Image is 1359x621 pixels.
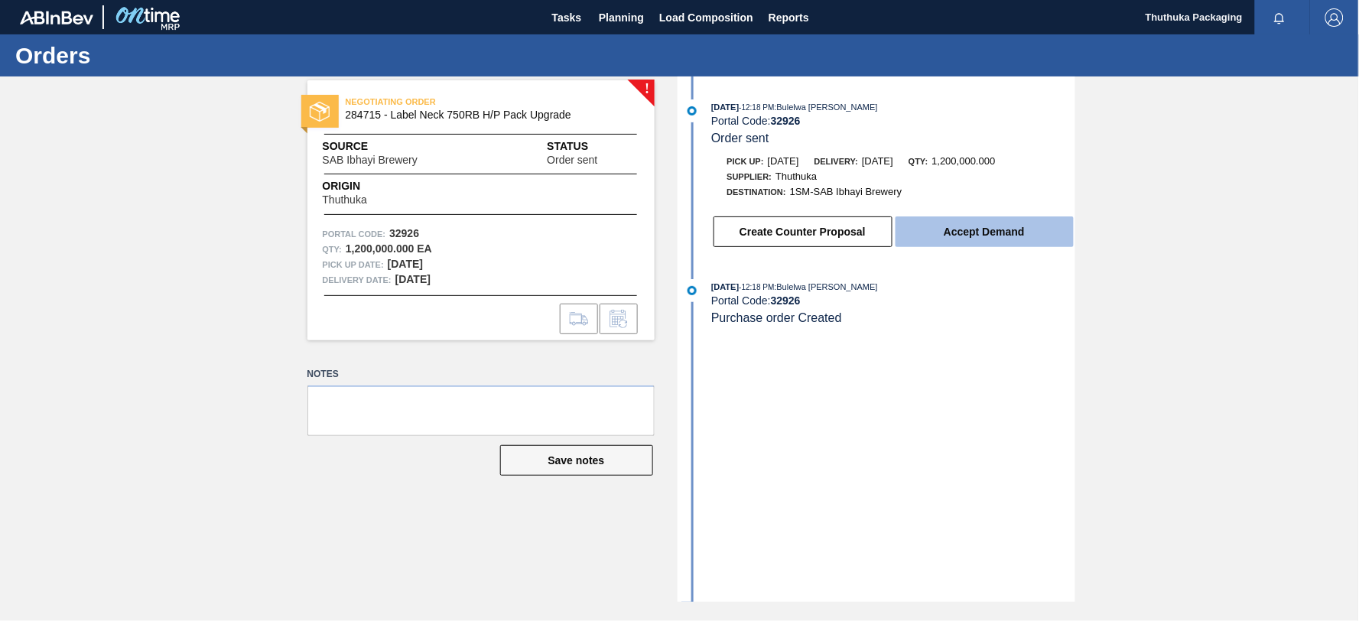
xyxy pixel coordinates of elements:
[814,157,858,166] span: Delivery:
[768,155,799,167] span: [DATE]
[711,115,1075,127] div: Portal Code:
[862,155,893,167] span: [DATE]
[599,8,644,27] span: Planning
[711,102,739,112] span: [DATE]
[771,294,801,307] strong: 32926
[547,138,639,154] span: Status
[740,283,775,291] span: - 12:18 PM
[388,258,423,270] strong: [DATE]
[1325,8,1344,27] img: Logout
[395,273,431,285] strong: [DATE]
[659,8,753,27] span: Load Composition
[346,94,560,109] span: NEGOTIATING ORDER
[547,154,597,166] span: Order sent
[15,47,287,64] h1: Orders
[727,187,786,197] span: Destination:
[896,216,1074,247] button: Accept Demand
[775,282,878,291] span: : Bulelwa [PERSON_NAME]
[714,216,892,247] button: Create Counter Proposal
[909,157,928,166] span: Qty:
[323,272,392,288] span: Delivery Date:
[711,282,739,291] span: [DATE]
[600,304,638,334] div: Inform order change
[711,311,842,324] span: Purchase order Created
[323,257,384,272] span: Pick up Date:
[323,154,418,166] span: SAB Ibhayi Brewery
[560,304,598,334] div: Go to Load Composition
[323,178,405,194] span: Origin
[727,172,772,181] span: Supplier:
[688,286,697,295] img: atual
[346,109,623,121] span: 284715 - Label Neck 750RB H/P Pack Upgrade
[323,138,463,154] span: Source
[711,132,769,145] span: Order sent
[500,445,653,476] button: Save notes
[323,194,367,206] span: Thuthuka
[790,186,902,197] span: 1SM-SAB Ibhayi Brewery
[323,226,386,242] span: Portal Code:
[769,8,809,27] span: Reports
[771,115,801,127] strong: 32926
[389,227,419,239] strong: 32926
[307,363,655,385] label: Notes
[1255,7,1304,28] button: Notifications
[775,171,817,182] span: Thuthuka
[932,155,996,167] span: 1,200,000.000
[323,242,342,257] span: Qty :
[775,102,878,112] span: : Bulelwa [PERSON_NAME]
[310,102,330,122] img: status
[740,103,775,112] span: - 12:18 PM
[711,294,1075,307] div: Portal Code:
[550,8,584,27] span: Tasks
[346,242,432,255] strong: 1,200,000.000 EA
[20,11,93,24] img: TNhmsLtSVTkK8tSr43FrP2fwEKptu5GPRR3wAAAABJRU5ErkJggg==
[688,106,697,115] img: atual
[727,157,764,166] span: Pick up:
